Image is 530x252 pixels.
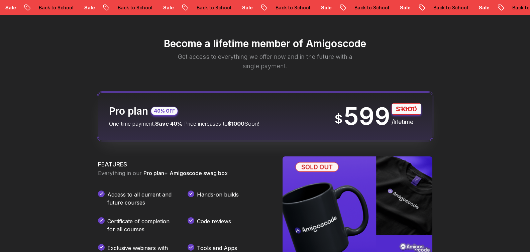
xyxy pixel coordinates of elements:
h3: FEATURES [98,160,267,169]
p: Back to School [428,4,473,11]
p: Sale [394,4,416,11]
p: Certificate of completion for all courses [107,217,177,233]
p: $1000 [392,103,421,115]
p: Everything in our + [98,169,267,177]
p: Hands-on builds [197,191,239,207]
p: One time payment, Price increases to Soon! [109,120,259,128]
p: Back to School [191,4,236,11]
p: Get access to everything we offer now and in the future with a single payment. [169,52,361,71]
p: Access to all current and future courses [107,191,177,207]
p: 40% OFF [154,108,175,114]
span: $ [335,112,342,126]
span: $1000 [228,120,244,127]
p: 599 [344,104,390,128]
p: Code reviews [197,217,231,233]
span: Save 40% [155,120,183,127]
p: Back to School [112,4,157,11]
span: Pro plan [143,170,164,176]
span: Amigoscode swag box [170,170,228,176]
p: Sale [315,4,337,11]
p: Sale [236,4,258,11]
p: Sale [157,4,179,11]
h2: Pro plan [109,105,148,117]
p: Sale [79,4,100,11]
p: Back to School [270,4,315,11]
p: /lifetime [392,117,421,127]
p: Back to School [33,4,79,11]
h2: Become a lifetime member of Amigoscode [65,37,466,49]
p: Back to School [349,4,394,11]
p: Sale [473,4,495,11]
